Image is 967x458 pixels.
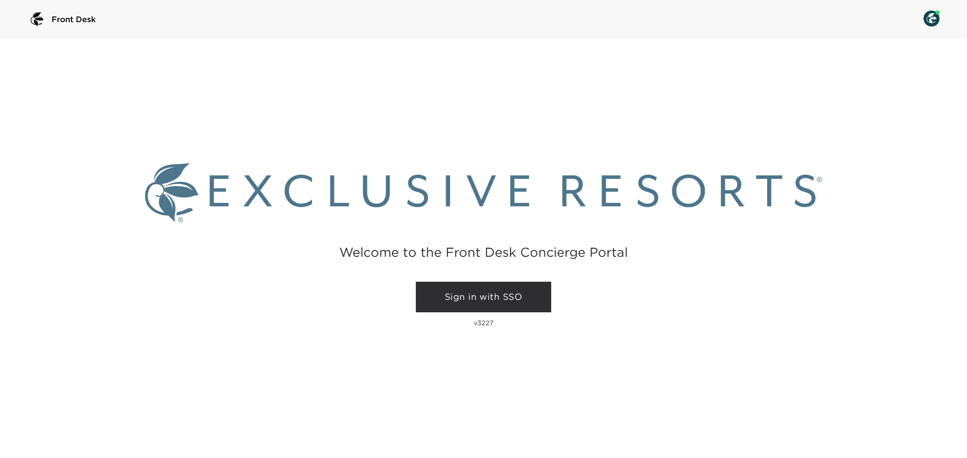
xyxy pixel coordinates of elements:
[52,14,96,25] span: Front Desk
[27,10,47,29] img: logo
[339,246,628,258] h2: Welcome to the Front Desk Concierge Portal
[923,10,940,27] img: User
[145,163,822,222] img: Exclusive Resorts logo
[474,319,494,327] p: v3227
[416,282,551,312] a: Sign in with SSO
